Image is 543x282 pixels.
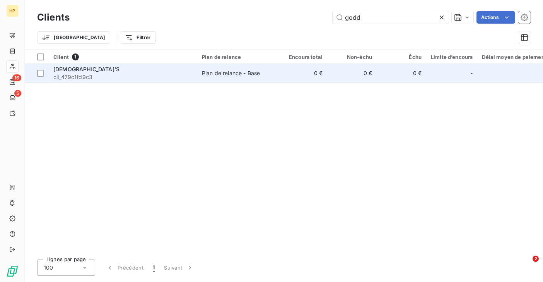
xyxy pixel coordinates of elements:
h3: Clients [37,10,70,24]
span: - [470,69,473,77]
span: 2 [533,256,539,262]
td: 0 € [377,64,426,83]
td: 0 € [327,64,377,83]
div: HP [6,5,19,17]
button: Actions [476,11,515,24]
span: [DEMOGRAPHIC_DATA]'S [53,66,120,72]
span: 16 [12,74,21,81]
span: 1 [153,264,155,272]
input: Rechercher [333,11,449,24]
div: Plan de relance [202,54,273,60]
iframe: Intercom live chat [517,256,535,274]
span: 1 [72,53,79,60]
span: cli_479c1fd9c3 [53,73,193,81]
span: Client [53,54,69,60]
div: Limite d’encours [431,54,473,60]
td: 0 € [278,64,327,83]
button: [GEOGRAPHIC_DATA] [37,31,110,44]
div: Non-échu [332,54,372,60]
div: Encours total [282,54,323,60]
button: 1 [148,260,159,276]
span: 5 [14,90,21,97]
button: Suivant [159,260,198,276]
button: Précédent [101,260,148,276]
span: 100 [44,264,53,272]
img: Logo LeanPay [6,265,19,277]
a: 16 [6,76,18,88]
div: Échu [381,54,422,60]
div: Plan de relance - Base [202,69,260,77]
a: 5 [6,91,18,104]
button: Filtrer [120,31,155,44]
